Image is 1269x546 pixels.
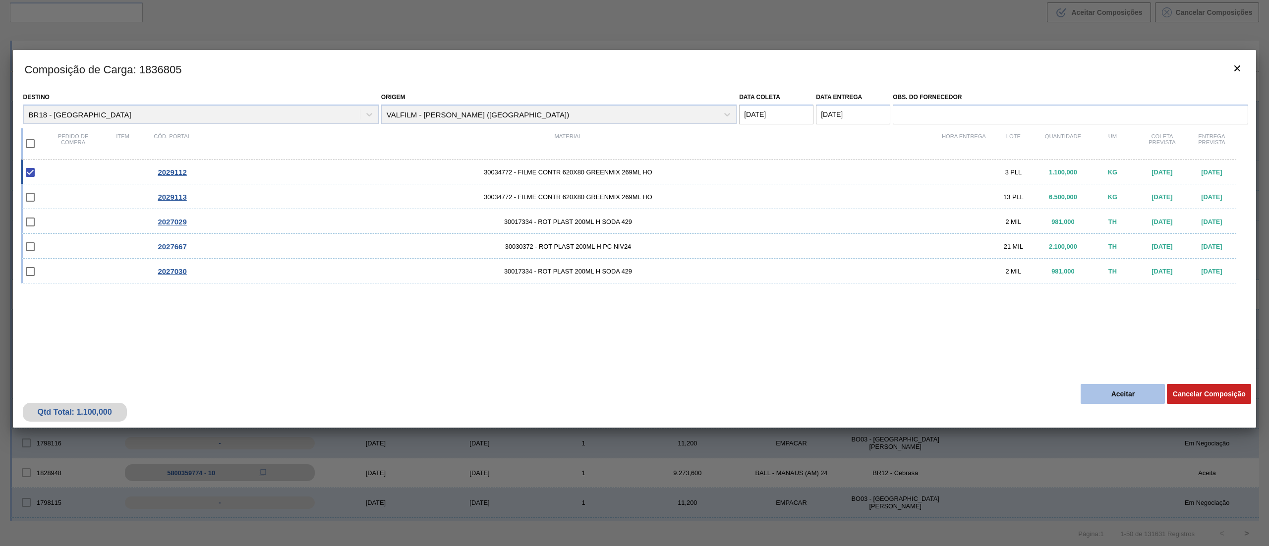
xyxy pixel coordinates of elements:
div: Coleta Prevista [1137,133,1187,154]
span: 30034772 - FILME CONTR 620X80 GREENMIX 269ML HO [197,168,939,176]
label: Obs. do Fornecedor [893,90,1248,105]
span: [DATE] [1201,168,1222,176]
span: 2027029 [158,218,186,226]
h3: Composição de Carga : 1836805 [13,50,1257,88]
div: Hora Entrega [939,133,988,154]
span: [DATE] [1152,268,1172,275]
span: [DATE] [1152,168,1172,176]
span: 30030372 - ROT PLAST 200ML H PC NIV24 [197,243,939,250]
div: 13 PLL [988,193,1038,201]
input: dd/mm/yyyy [816,105,890,124]
span: 1.100,000 [1049,168,1077,176]
span: [DATE] [1201,218,1222,225]
span: [DATE] [1201,193,1222,201]
div: Qtd Total: 1.100,000 [30,408,119,417]
input: dd/mm/yyyy [739,105,813,124]
label: Destino [23,94,50,101]
label: Origem [381,94,405,101]
span: 981,000 [1051,268,1074,275]
span: TH [1108,218,1117,225]
span: 2029112 [158,168,186,176]
span: TH [1108,243,1117,250]
div: Lote [988,133,1038,154]
span: TH [1108,268,1117,275]
span: 2.100,000 [1049,243,1077,250]
div: 2 MIL [988,218,1038,225]
button: Aceitar [1081,384,1165,404]
span: 30017334 - ROT PLAST 200ML H SODA 429 [197,218,939,225]
div: 3 PLL [988,168,1038,176]
div: 2 MIL [988,268,1038,275]
span: KG [1108,193,1117,201]
div: Ir para o Pedido [148,267,197,275]
span: [DATE] [1152,218,1172,225]
span: KG [1108,168,1117,176]
div: Entrega Prevista [1187,133,1236,154]
label: Data coleta [739,94,780,101]
div: Ir para o Pedido [148,242,197,251]
label: Data entrega [816,94,862,101]
span: [DATE] [1152,193,1172,201]
div: Ir para o Pedido [148,168,197,176]
span: 2027030 [158,267,186,275]
div: Cód. Portal [148,133,197,154]
span: 2029113 [158,193,186,201]
span: 30034772 - FILME CONTR 620X80 GREENMIX 269ML HO [197,193,939,201]
span: [DATE] [1152,243,1172,250]
div: Quantidade [1038,133,1088,154]
span: 981,000 [1051,218,1074,225]
span: 6.500,000 [1049,193,1077,201]
div: Ir para o Pedido [148,218,197,226]
div: 21 MIL [988,243,1038,250]
span: [DATE] [1201,243,1222,250]
div: Item [98,133,148,154]
div: Material [197,133,939,154]
div: Ir para o Pedido [148,193,197,201]
span: 30017334 - ROT PLAST 200ML H SODA 429 [197,268,939,275]
div: Pedido de compra [49,133,98,154]
span: 2027667 [158,242,186,251]
div: UM [1088,133,1137,154]
span: [DATE] [1201,268,1222,275]
button: Cancelar Composição [1167,384,1251,404]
